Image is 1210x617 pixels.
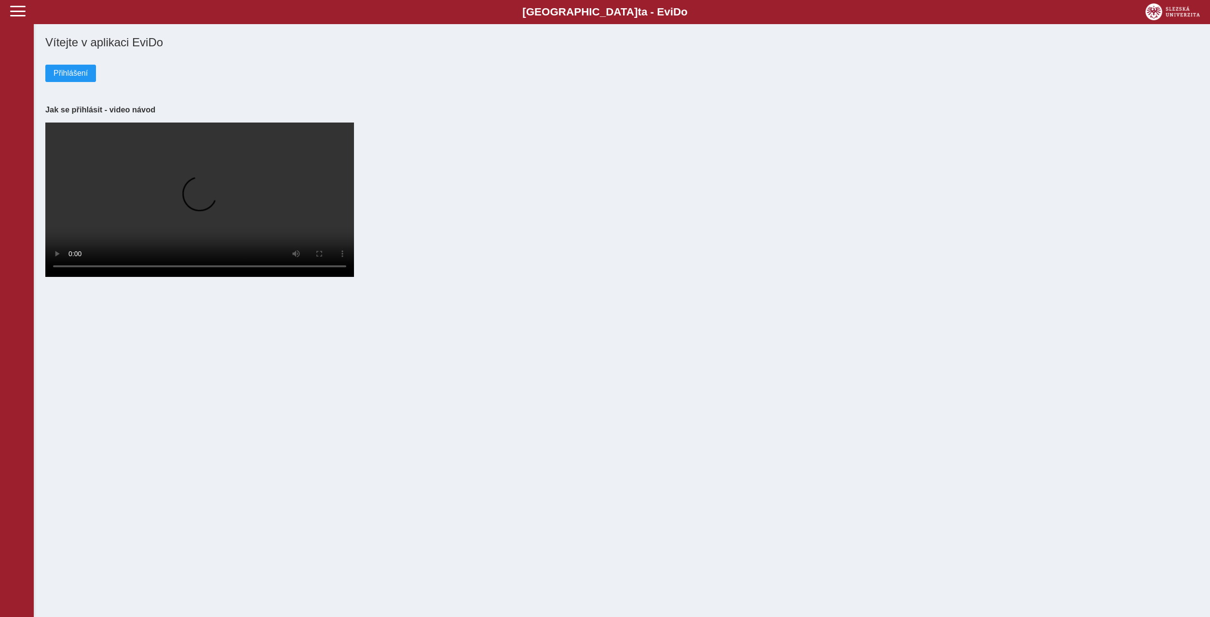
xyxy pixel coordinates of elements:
h3: Jak se přihlásit - video návod [45,105,1198,114]
img: logo_web_su.png [1145,3,1200,20]
button: Přihlášení [45,65,96,82]
b: [GEOGRAPHIC_DATA] a - Evi [29,6,1181,18]
video: Your browser does not support the video tag. [45,123,354,277]
span: D [673,6,681,18]
h1: Vítejte v aplikaci EviDo [45,36,1198,49]
span: Přihlášení [54,69,88,78]
span: o [681,6,688,18]
span: t [638,6,641,18]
